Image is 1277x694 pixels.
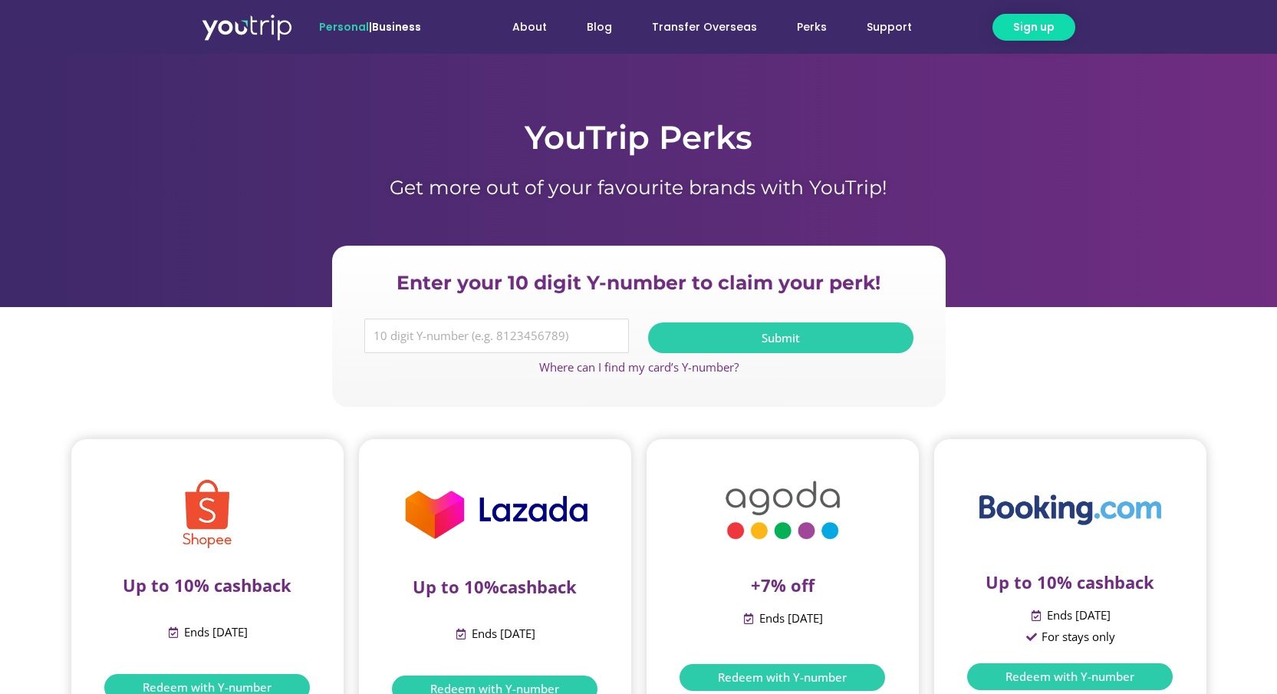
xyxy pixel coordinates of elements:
[462,13,932,41] nav: Menu
[632,13,777,41] a: Transfer Overseas
[1043,605,1111,626] span: Ends [DATE]
[202,115,1076,160] h1: YouTrip Perks
[372,19,421,35] a: Business
[670,575,896,595] p: +7% off
[762,332,800,344] span: Submit
[967,663,1173,690] a: Redeem with Y-number
[755,608,823,630] span: Ends [DATE]
[468,623,535,645] span: Ends [DATE]
[202,176,1076,199] h1: Get more out of your favourite brands with YouTrip!
[492,13,567,41] a: About
[648,322,913,353] button: Submit
[123,573,291,597] span: Up to 10% cashback
[364,319,913,365] form: Y Number
[992,14,1075,41] a: Sign up
[1038,626,1115,648] span: For stays only
[680,664,885,691] a: Redeem with Y-number
[357,270,921,296] h2: Enter your 10 digit Y-number to claim your perk!
[718,672,847,683] span: Redeem with Y-number
[957,572,1183,592] p: Up to 10% cashback
[319,19,421,35] span: |
[539,359,739,375] a: Where can I find my card’s Y-number?
[143,682,272,693] span: Redeem with Y-number
[499,575,577,598] span: cashback
[1013,19,1055,35] span: Sign up
[847,13,932,41] a: Support
[364,319,630,354] input: 10 digit Y-number (e.g. 8123456789)
[413,575,499,598] span: Up to 10%
[180,622,248,643] span: Ends [DATE]
[567,13,632,41] a: Blog
[1005,671,1134,682] span: Redeem with Y-number
[319,19,369,35] span: Personal
[777,13,847,41] a: Perks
